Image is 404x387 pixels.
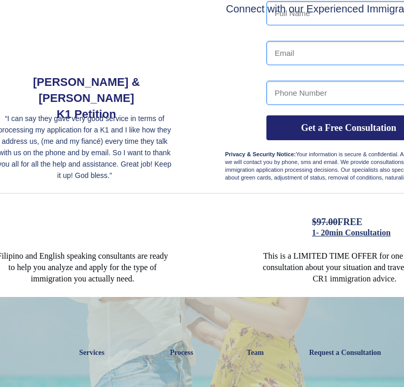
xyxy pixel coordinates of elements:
[312,217,363,227] span: FREE
[309,349,381,356] strong: Request a Consultation
[162,341,201,365] a: Process
[225,151,296,157] strong: Privacy & Security Notice:
[69,341,114,365] a: Services
[170,349,193,356] strong: Process
[312,217,338,227] s: $97.00
[312,229,391,237] a: 1- 20min Consultation
[33,76,140,121] span: [PERSON_NAME] & [PERSON_NAME] K1 Petition
[238,341,273,365] a: Team
[296,341,394,365] a: Request a Consultation
[247,349,264,356] strong: Team
[79,349,104,356] strong: Services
